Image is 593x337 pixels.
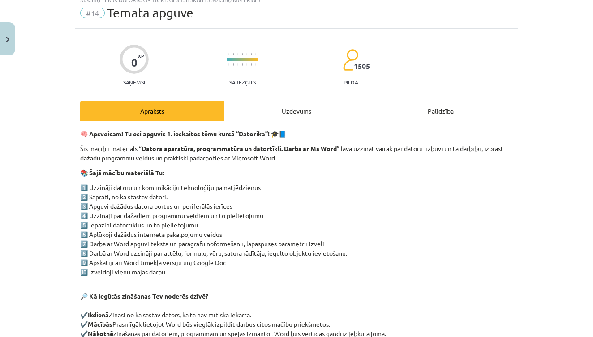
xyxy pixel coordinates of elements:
img: icon-short-line-57e1e144782c952c97e751825c79c345078a6d821885a25fce030b3d8c18986b.svg [233,53,234,55]
img: icon-short-line-57e1e144782c952c97e751825c79c345078a6d821885a25fce030b3d8c18986b.svg [228,53,229,55]
img: icon-short-line-57e1e144782c952c97e751825c79c345078a6d821885a25fce030b3d8c18986b.svg [246,53,247,55]
img: students-c634bb4e5e11cddfef0936a35e636f08e4e9abd3cc4e673bd6f9a4125e45ecb1.svg [343,49,358,71]
strong: Mācībās [88,320,112,328]
p: Saņemsi [120,79,149,85]
p: Sarežģīts [229,79,256,85]
span: XP [138,53,144,58]
strong: Datora aparatūra, programmatūra un datortīkli. Darbs ar Ms Word [142,144,337,152]
img: icon-short-line-57e1e144782c952c97e751825c79c345078a6d821885a25fce030b3d8c18986b.svg [246,63,247,66]
img: icon-short-line-57e1e144782c952c97e751825c79c345078a6d821885a25fce030b3d8c18986b.svg [255,53,256,55]
span: Temata apguve [107,5,193,20]
img: icon-short-line-57e1e144782c952c97e751825c79c345078a6d821885a25fce030b3d8c18986b.svg [251,53,252,55]
img: icon-short-line-57e1e144782c952c97e751825c79c345078a6d821885a25fce030b3d8c18986b.svg [251,63,252,66]
div: Apraksts [80,101,224,121]
span: #14 [80,8,105,18]
strong: Ikdienā [88,311,109,319]
img: icon-short-line-57e1e144782c952c97e751825c79c345078a6d821885a25fce030b3d8c18986b.svg [237,53,238,55]
p: pilda [344,79,358,85]
img: icon-short-line-57e1e144782c952c97e751825c79c345078a6d821885a25fce030b3d8c18986b.svg [255,63,256,66]
div: Uzdevums [224,101,369,121]
img: icon-short-line-57e1e144782c952c97e751825c79c345078a6d821885a25fce030b3d8c18986b.svg [242,53,243,55]
img: icon-short-line-57e1e144782c952c97e751825c79c345078a6d821885a25fce030b3d8c18986b.svg [228,63,229,66]
img: icon-close-lesson-0947bae3869378f0d4975bcd49f059093ad1ed9edebbc8119c70593378902aed.svg [6,37,9,42]
div: 0 [131,56,138,69]
img: icon-short-line-57e1e144782c952c97e751825c79c345078a6d821885a25fce030b3d8c18986b.svg [237,63,238,66]
span: 1505 [354,62,370,70]
div: Palīdzība [369,101,513,121]
img: icon-short-line-57e1e144782c952c97e751825c79c345078a6d821885a25fce030b3d8c18986b.svg [242,63,243,66]
strong: 📚 Šajā mācību materiālā Tu: [80,168,164,177]
p: 1️⃣ Uzzināji datoru un komunikāciju tehnoloģiju pamatjēdzienus 2️⃣ Saprati, no kā stastāv datori.... [80,183,513,277]
p: Šis macību materiāls “ ” ļāva uzzināt vairāk par datoru uzbūvi un tā darbību, izprast dažādu prog... [80,144,513,163]
img: icon-short-line-57e1e144782c952c97e751825c79c345078a6d821885a25fce030b3d8c18986b.svg [233,63,234,66]
strong: 🔎 Kā iegūtās zināšanas Tev noderēs dzīvē? [80,292,208,300]
strong: 🧠 Apsveicam! Tu esi apguvis 1. ieskaites tēmu kursā “Datorika”! 🎓📘 [80,130,286,138]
